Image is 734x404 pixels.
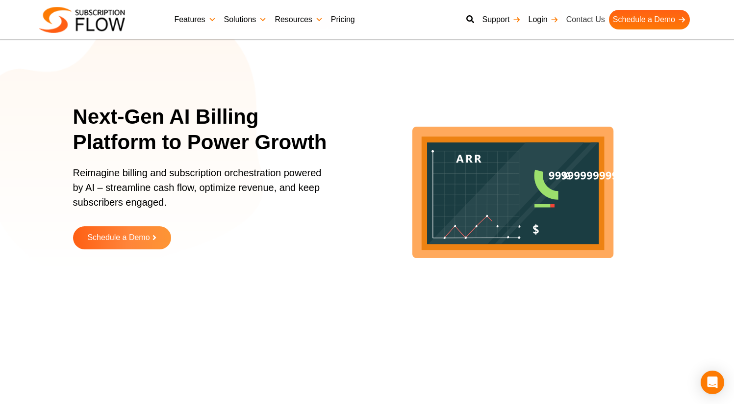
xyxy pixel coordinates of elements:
p: Reimagine billing and subscription orchestration powered by AI – streamline cash flow, optimize r... [73,165,328,219]
a: Support [478,10,524,29]
a: Login [525,10,562,29]
a: Schedule a Demo [73,226,171,249]
a: Schedule a Demo [609,10,690,29]
a: Contact Us [562,10,609,29]
img: Subscriptionflow [39,7,125,33]
div: Open Intercom Messenger [701,371,724,394]
a: Features [170,10,220,29]
h1: Next-Gen AI Billing Platform to Power Growth [73,104,340,156]
a: Resources [271,10,327,29]
a: Solutions [220,10,271,29]
a: Pricing [327,10,359,29]
span: Schedule a Demo [87,234,150,242]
